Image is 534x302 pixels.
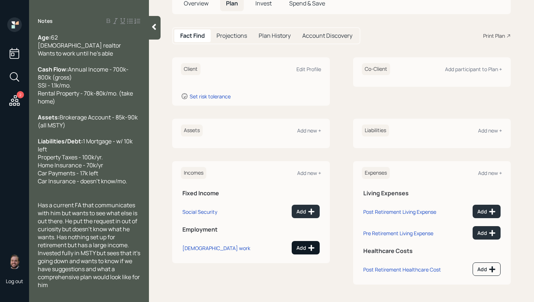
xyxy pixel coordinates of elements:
[362,125,389,136] h6: Liabilities
[477,266,496,273] div: Add
[38,33,121,57] span: 62 [DEMOGRAPHIC_DATA] realtor Wants to work until he's able
[296,244,315,252] div: Add
[17,91,24,98] div: 2
[363,208,436,215] div: Post Retirement Living Expense
[38,137,83,145] span: Liabilities/Debt:
[182,190,320,197] h5: Fixed Income
[292,205,320,218] button: Add
[38,113,60,121] span: Assets:
[217,32,247,39] h5: Projections
[181,125,203,136] h6: Assets
[38,33,51,41] span: Age:
[7,254,22,269] img: james-distasi-headshot.png
[38,65,68,73] span: Cash Flow:
[38,201,141,289] span: Has a current FA that communicates with him but wants to see what else is out there. He put the r...
[296,66,321,73] div: Edit Profile
[483,32,505,40] div: Print Plan
[477,229,496,237] div: Add
[297,127,321,134] div: Add new +
[302,32,352,39] h5: Account Discovery
[473,262,501,276] button: Add
[259,32,291,39] h5: Plan History
[362,63,390,75] h6: Co-Client
[6,278,23,285] div: Log out
[292,241,320,254] button: Add
[297,170,321,176] div: Add new +
[181,167,206,179] h6: Incomes
[473,226,501,240] button: Add
[445,66,502,73] div: Add participant to Plan +
[182,245,250,252] div: [DEMOGRAPHIC_DATA] work
[190,93,231,100] div: Set risk tolerance
[180,32,205,39] h5: Fact Find
[473,205,501,218] button: Add
[38,137,134,185] span: 1 Mortgage - w/ 10k left Property Taxes - 100k/yr. Home Insurance - 70k/yr Car Payments - 17k lef...
[181,63,201,75] h6: Client
[182,226,320,233] h5: Employment
[363,248,501,254] h5: Healthcare Costs
[38,113,139,129] span: Brokerage Account - 85k-90k (all MSTY)
[38,65,134,105] span: Annual Income - 700k-800k (gross) SSI - 1.1k/mo. Rental Property - 70k-80k/mo. (take home)
[296,208,315,215] div: Add
[477,208,496,215] div: Add
[182,208,217,215] div: Social Security
[363,266,441,273] div: Post Retirement Healthcare Cost
[38,17,53,25] label: Notes
[363,190,501,197] h5: Living Expenses
[363,230,433,237] div: Pre Retirement Living Expense
[478,170,502,176] div: Add new +
[478,127,502,134] div: Add new +
[362,167,390,179] h6: Expenses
